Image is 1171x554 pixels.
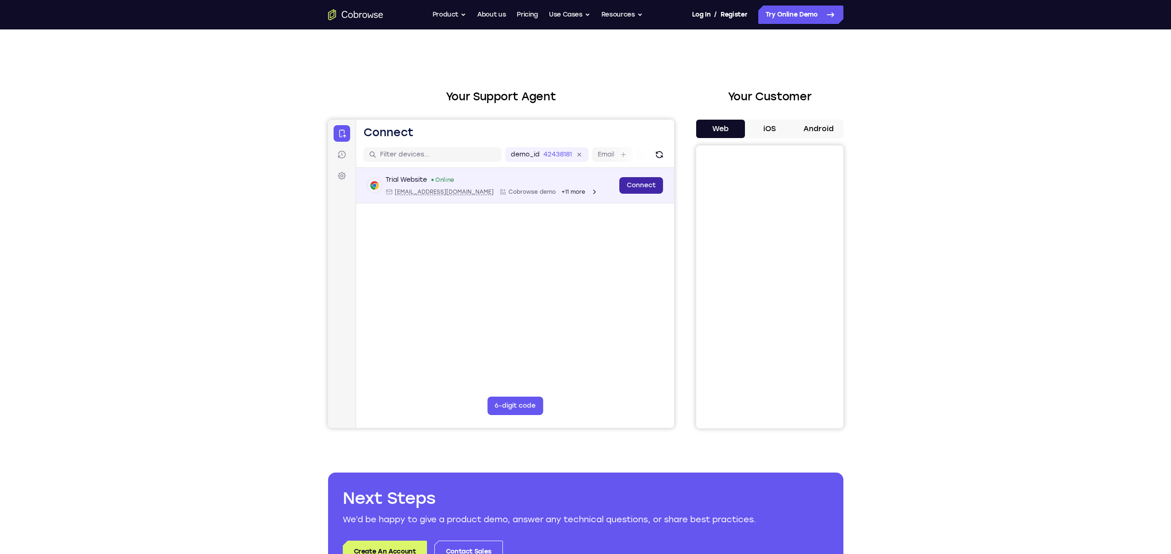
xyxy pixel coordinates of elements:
[549,6,590,24] button: Use Cases
[328,88,674,105] h2: Your Support Agent
[692,6,710,24] a: Log In
[343,513,829,526] p: We’d be happy to give a product demo, answer any technical questions, or share best practices.
[758,6,843,24] a: Try Online Demo
[745,120,794,138] button: iOS
[328,9,383,20] a: Go to the home page
[601,6,643,24] button: Resources
[343,487,829,509] h2: Next Steps
[696,120,745,138] button: Web
[517,6,538,24] a: Pricing
[433,6,467,24] button: Product
[794,120,843,138] button: Android
[714,9,717,20] span: /
[328,120,674,428] iframe: Agent
[477,6,506,24] a: About us
[721,6,747,24] a: Register
[696,88,843,105] h2: Your Customer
